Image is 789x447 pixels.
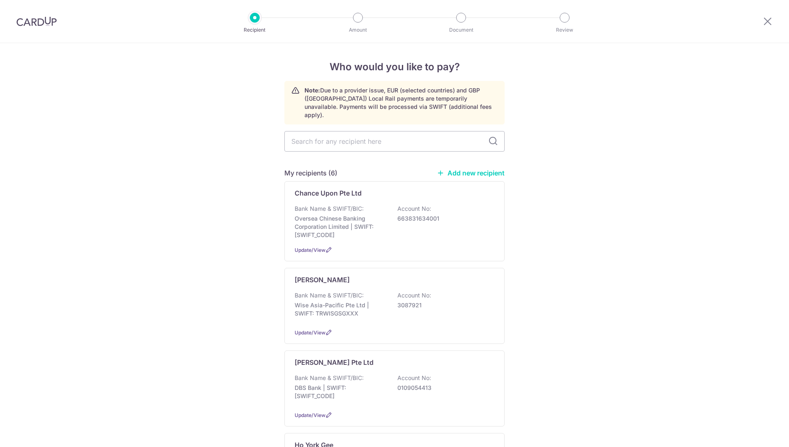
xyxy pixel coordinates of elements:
strong: Note: [305,87,320,94]
input: Search for any recipient here [284,131,505,152]
h4: Who would you like to pay? [284,60,505,74]
a: Update/View [295,247,325,253]
p: Recipient [224,26,285,34]
p: Bank Name & SWIFT/BIC: [295,291,364,300]
p: 3087921 [397,301,489,309]
p: Document [431,26,491,34]
p: Chance Upon Pte Ltd [295,188,362,198]
p: 663831634001 [397,214,489,223]
img: CardUp [16,16,57,26]
p: Review [534,26,595,34]
p: Bank Name & SWIFT/BIC: [295,374,364,382]
h5: My recipients (6) [284,168,337,178]
p: Bank Name & SWIFT/BIC: [295,205,364,213]
p: Due to a provider issue, EUR (selected countries) and GBP ([GEOGRAPHIC_DATA]) Local Rail payments... [305,86,498,119]
p: DBS Bank | SWIFT: [SWIFT_CODE] [295,384,387,400]
p: Account No: [397,291,431,300]
iframe: Opens a widget where you can find more information [736,422,781,443]
p: Oversea Chinese Banking Corporation Limited | SWIFT: [SWIFT_CODE] [295,214,387,239]
p: Amount [328,26,388,34]
p: Wise Asia-Pacific Pte Ltd | SWIFT: TRWISGSGXXX [295,301,387,318]
a: Add new recipient [437,169,505,177]
p: 0109054413 [397,384,489,392]
a: Update/View [295,412,325,418]
p: [PERSON_NAME] [295,275,350,285]
a: Update/View [295,329,325,336]
p: Account No: [397,205,431,213]
p: [PERSON_NAME] Pte Ltd [295,357,374,367]
p: Account No: [397,374,431,382]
